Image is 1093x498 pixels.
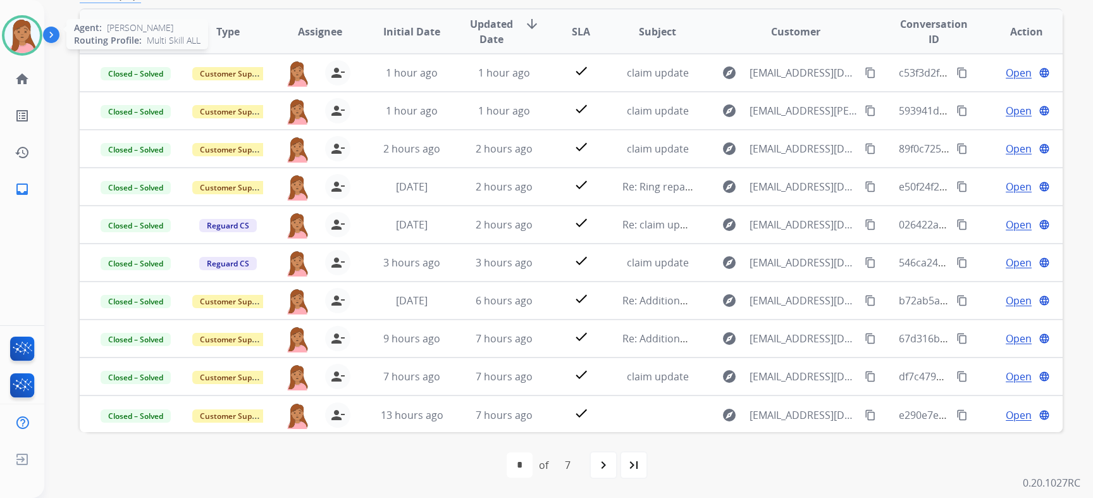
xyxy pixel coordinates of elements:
[476,332,533,345] span: 7 hours ago
[192,333,275,346] span: Customer Support
[330,293,345,308] mat-icon: person_remove
[722,141,737,156] mat-icon: explore
[750,217,857,232] span: [EMAIL_ADDRESS][DOMAIN_NAME]
[865,295,876,306] mat-icon: content_copy
[101,295,171,308] span: Closed – Solved
[574,139,589,154] mat-icon: check
[1039,181,1050,192] mat-icon: language
[627,142,689,156] span: claim update
[639,24,676,39] span: Subject
[285,364,310,390] img: agent-avatar
[1006,65,1032,80] span: Open
[383,24,440,39] span: Initial Date
[524,16,540,32] mat-icon: arrow_downward
[865,105,876,116] mat-icon: content_copy
[396,294,428,308] span: [DATE]
[750,331,857,346] span: [EMAIL_ADDRESS][DOMAIN_NAME]
[865,371,876,382] mat-icon: content_copy
[383,332,440,345] span: 9 hours ago
[192,295,275,308] span: Customer Support
[574,253,589,268] mat-icon: check
[1039,67,1050,78] mat-icon: language
[899,218,1089,232] span: 026422a4-5eac-486f-b840-961dfae91677
[386,104,438,118] span: 1 hour ago
[101,181,171,194] span: Closed – Solved
[899,142,1084,156] span: 89f0c725-635c-459c-b708-e38c85eecf2f
[1006,255,1032,270] span: Open
[1006,408,1032,423] span: Open
[722,217,737,232] mat-icon: explore
[383,256,440,270] span: 3 hours ago
[574,177,589,192] mat-icon: check
[330,141,345,156] mat-icon: person_remove
[478,104,530,118] span: 1 hour ago
[476,370,533,383] span: 7 hours ago
[956,409,968,421] mat-icon: content_copy
[1023,475,1080,490] p: 0.20.1027RC
[330,408,345,423] mat-icon: person_remove
[722,179,737,194] mat-icon: explore
[956,219,968,230] mat-icon: content_copy
[622,332,748,345] span: Re: Additional information
[4,18,40,53] img: avatar
[476,256,533,270] span: 3 hours ago
[285,288,310,314] img: agent-avatar
[1039,143,1050,154] mat-icon: language
[285,60,310,87] img: agent-avatar
[956,105,968,116] mat-icon: content_copy
[899,332,1090,345] span: 67d316b4-fe3f-4619-bb83-ae8f0eeda7ed
[383,370,440,383] span: 7 hours ago
[622,180,794,194] span: Re: Ring repair returned incomplete
[107,22,173,34] span: [PERSON_NAME]
[476,218,533,232] span: 2 hours ago
[865,181,876,192] mat-icon: content_copy
[722,369,737,384] mat-icon: explore
[722,65,737,80] mat-icon: explore
[1006,217,1032,232] span: Open
[285,98,310,125] img: agent-avatar
[722,408,737,423] mat-icon: explore
[750,65,857,80] span: [EMAIL_ADDRESS][DOMAIN_NAME]
[622,218,701,232] span: Re: claim update
[396,218,428,232] span: [DATE]
[101,105,171,118] span: Closed – Solved
[627,256,689,270] span: claim update
[722,255,737,270] mat-icon: explore
[627,370,689,383] span: claim update
[899,66,1091,80] span: c53f3d2f-815d-4174-bad1-b949751e2220
[956,371,968,382] mat-icon: content_copy
[74,34,142,47] span: Routing Profile:
[899,180,1086,194] span: e50f24f2-100e-46e9-83ff-d30695d3aed4
[750,293,857,308] span: [EMAIL_ADDRESS][DOMAIN_NAME]
[750,141,857,156] span: [EMAIL_ADDRESS][DOMAIN_NAME]
[285,174,310,201] img: agent-avatar
[574,291,589,306] mat-icon: check
[199,219,257,232] span: Reguard CS
[285,402,310,429] img: agent-avatar
[192,143,275,156] span: Customer Support
[750,103,857,118] span: [EMAIL_ADDRESS][PERSON_NAME][DOMAIN_NAME]
[574,101,589,116] mat-icon: check
[386,66,438,80] span: 1 hour ago
[476,294,533,308] span: 6 hours ago
[574,63,589,78] mat-icon: check
[1006,141,1032,156] span: Open
[574,215,589,230] mat-icon: check
[750,369,857,384] span: [EMAIL_ADDRESS][DOMAIN_NAME]
[771,24,820,39] span: Customer
[192,371,275,384] span: Customer Support
[539,458,548,473] div: of
[622,294,748,308] span: Re: Additional information
[574,329,589,344] mat-icon: check
[101,67,171,80] span: Closed – Solved
[199,257,257,270] span: Reguard CS
[381,408,443,422] span: 13 hours ago
[750,179,857,194] span: [EMAIL_ADDRESS][DOMAIN_NAME]
[396,180,428,194] span: [DATE]
[101,333,171,346] span: Closed – Solved
[750,408,857,423] span: [EMAIL_ADDRESS][DOMAIN_NAME]
[574,367,589,382] mat-icon: check
[192,105,275,118] span: Customer Support
[1039,409,1050,421] mat-icon: language
[330,65,345,80] mat-icon: person_remove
